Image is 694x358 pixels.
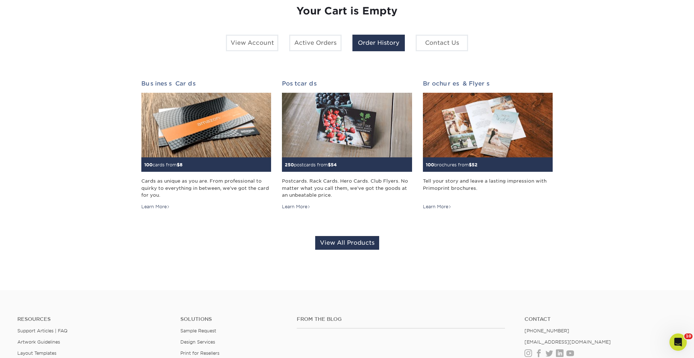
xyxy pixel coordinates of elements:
div: Postcards. Rack Cards. Hero Cards. Club Flyers. No matter what you call them, we've got the goods... [282,178,412,198]
small: brochures from [426,162,477,167]
div: Learn More [423,204,451,210]
img: Business Cards [141,93,271,158]
a: View Account [226,35,278,51]
a: Postcards 250postcards from$54 Postcards. Rack Cards. Hero Cards. Club Flyers. No matter what you... [282,80,412,210]
iframe: Google Customer Reviews [2,336,61,355]
h2: Business Cards [141,80,271,87]
span: 10 [684,333,693,339]
a: [PHONE_NUMBER] [524,328,569,333]
div: Tell your story and leave a lasting impression with Primoprint brochures. [423,178,553,198]
span: 100 [144,162,153,167]
iframe: Intercom live chat [669,333,687,351]
span: 250 [285,162,294,167]
a: View All Products [315,236,379,250]
small: postcards from [285,162,337,167]
h2: Brochures & Flyers [423,80,553,87]
div: Cards as unique as you are. From professional to quirky to everything in between, we've got the c... [141,178,271,198]
span: $ [177,162,180,167]
a: Active Orders [289,35,342,51]
a: Sample Request [180,328,216,333]
img: Brochures & Flyers [423,93,553,158]
small: cards from [144,162,183,167]
a: Order History [352,35,405,51]
h1: Your Cart is Empty [141,5,553,17]
span: $ [328,162,331,167]
a: Business Cards 100cards from$8 Cards as unique as you are. From professional to quirky to everyth... [141,80,271,210]
a: Print for Resellers [180,350,219,356]
div: Learn More [141,204,170,210]
a: Contact [524,316,677,322]
a: Contact Us [416,35,468,51]
a: Support Articles | FAQ [17,328,68,333]
h4: Solutions [180,316,286,322]
div: Learn More [282,204,310,210]
a: Design Services [180,339,215,345]
span: 52 [472,162,477,167]
h4: From the Blog [297,316,505,322]
h4: Resources [17,316,170,322]
img: Postcards [282,93,412,158]
a: [EMAIL_ADDRESS][DOMAIN_NAME] [524,339,611,345]
h2: Postcards [282,80,412,87]
span: 8 [180,162,183,167]
a: Brochures & Flyers 100brochures from$52 Tell your story and leave a lasting impression with Primo... [423,80,553,210]
span: 54 [331,162,337,167]
span: 100 [426,162,434,167]
span: $ [469,162,472,167]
